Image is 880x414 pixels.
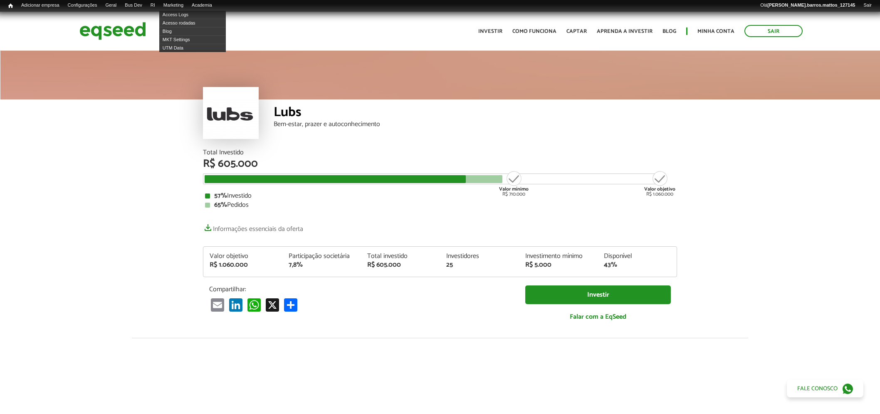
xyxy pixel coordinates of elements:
img: EqSeed [79,20,146,42]
a: Início [4,2,17,10]
div: 7,8% [289,262,355,268]
div: Investimento mínimo [525,253,592,260]
div: Total investido [367,253,434,260]
a: Sair [859,2,876,9]
a: Minha conta [697,29,734,34]
a: Fale conosco [787,380,863,397]
div: R$ 5.000 [525,262,592,268]
div: Investidores [446,253,513,260]
a: X [264,297,281,311]
a: Marketing [159,2,188,9]
a: LinkedIn [227,297,244,311]
a: Adicionar empresa [17,2,64,9]
strong: [PERSON_NAME].barros.mattos_127145 [767,2,855,7]
div: Valor objetivo [210,253,276,260]
div: Participação societária [289,253,355,260]
p: Compartilhar: [209,285,513,293]
a: Geral [101,2,121,9]
div: 43% [604,262,670,268]
a: Olá[PERSON_NAME].barros.mattos_127145 [756,2,859,9]
div: R$ 1.060.000 [644,170,675,197]
a: Investir [478,29,502,34]
a: Investir [525,285,671,304]
div: Bem-estar, prazer e autoconhecimento [274,121,677,128]
div: R$ 605.000 [367,262,434,268]
div: Disponível [604,253,670,260]
div: Lubs [274,106,677,121]
a: Access Logs [159,10,226,19]
strong: Valor objetivo [644,185,675,193]
a: Bus Dev [121,2,146,9]
div: R$ 605.000 [203,159,677,169]
a: WhatsApp [246,297,262,311]
a: RI [146,2,159,9]
strong: 65% [214,199,227,211]
a: Aprenda a investir [597,29,653,34]
a: Como funciona [512,29,556,34]
div: R$ 710.000 [498,170,529,197]
a: Captar [566,29,587,34]
div: Total Investido [203,149,677,156]
a: Email [209,297,226,311]
a: Sair [744,25,803,37]
div: Investido [205,193,675,199]
a: Informações essenciais da oferta [203,221,303,233]
div: Pedidos [205,202,675,208]
a: Academia [188,2,216,9]
strong: 57% [214,190,227,201]
div: R$ 1.060.000 [210,262,276,268]
div: 25 [446,262,513,268]
span: Início [8,3,13,9]
a: Falar com a EqSeed [525,308,671,325]
strong: Valor mínimo [499,185,529,193]
a: Blog [662,29,676,34]
a: Configurações [64,2,101,9]
a: Compartilhar [282,297,299,311]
